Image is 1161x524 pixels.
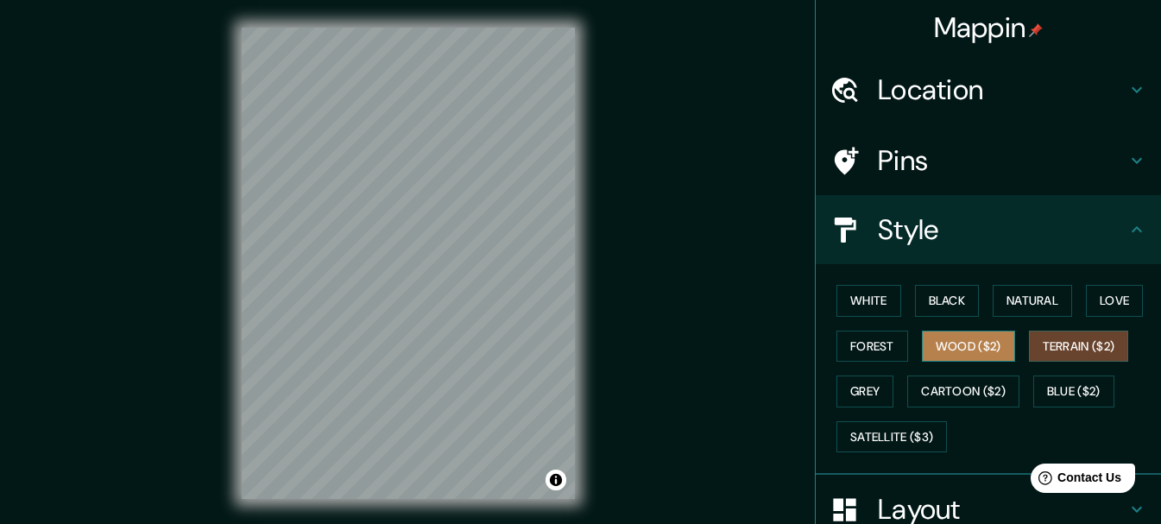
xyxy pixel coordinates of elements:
[816,126,1161,195] div: Pins
[915,285,980,317] button: Black
[836,285,901,317] button: White
[1033,376,1114,407] button: Blue ($2)
[878,212,1126,247] h4: Style
[878,143,1126,178] h4: Pins
[1029,331,1129,363] button: Terrain ($2)
[907,376,1019,407] button: Cartoon ($2)
[878,73,1126,107] h4: Location
[242,28,575,499] canvas: Map
[993,285,1072,317] button: Natural
[1007,457,1142,505] iframe: Help widget launcher
[836,376,893,407] button: Grey
[816,195,1161,264] div: Style
[1029,23,1043,37] img: pin-icon.png
[934,10,1044,45] h4: Mappin
[836,421,947,453] button: Satellite ($3)
[1086,285,1143,317] button: Love
[836,331,908,363] button: Forest
[816,55,1161,124] div: Location
[922,331,1015,363] button: Wood ($2)
[546,470,566,490] button: Toggle attribution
